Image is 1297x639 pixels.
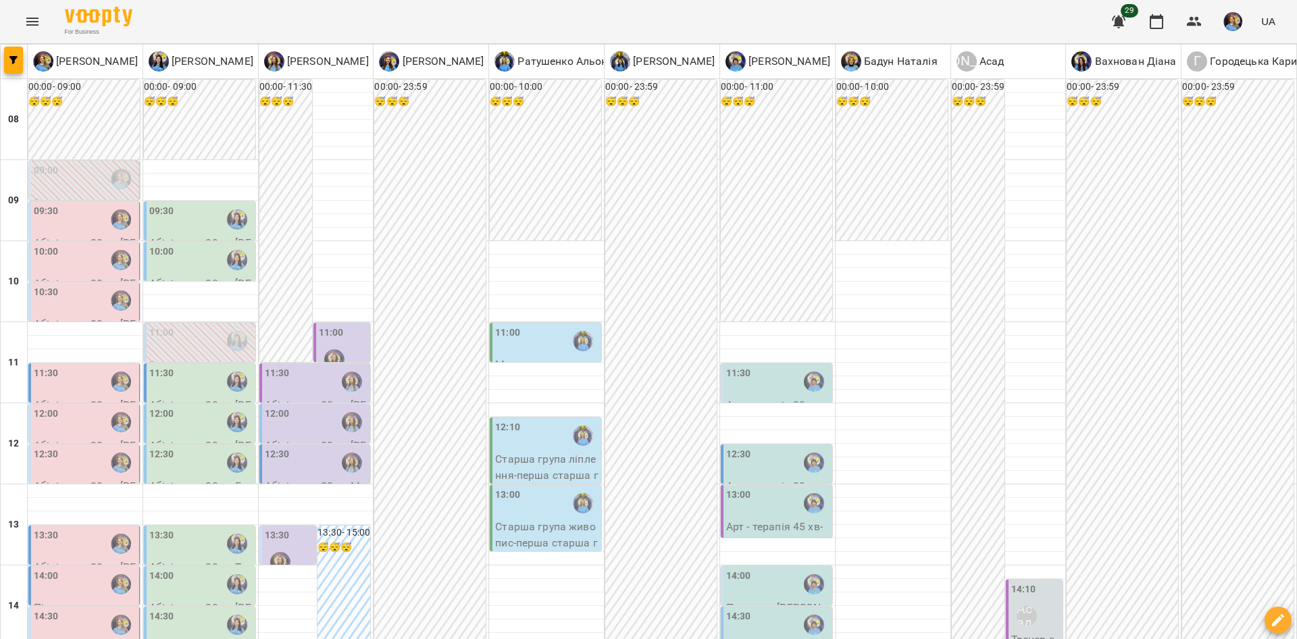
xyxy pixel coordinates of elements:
[33,51,138,72] a: П [PERSON_NAME]
[8,112,19,127] h6: 08
[33,51,138,72] div: Позднякова Анастасія
[227,615,247,635] img: Базілєва Катерина
[34,276,136,307] p: Абілітолог 30 хв - [PERSON_NAME]
[28,95,140,109] h6: 😴😴😴
[33,51,53,72] img: П
[495,519,599,567] p: Старша група живопис - перша старша група з живопису
[227,534,247,554] img: Базілєва Катерина
[399,53,484,70] p: [PERSON_NAME]
[265,478,368,510] p: Абілітолог 30 хв - Мулявка Тімур
[1256,9,1281,34] button: UA
[1071,51,1092,72] img: В
[573,426,593,446] img: Ратушенко Альона
[726,600,830,632] p: Психолог - [PERSON_NAME]
[1017,606,1037,626] div: Асад
[957,51,1004,72] div: Асад
[726,447,751,462] label: 12:30
[264,51,369,72] a: К [PERSON_NAME]
[111,372,131,392] img: Позднякова Анастасія
[841,51,938,72] a: Б Бадун Наталія
[144,95,255,109] h6: 😴😴😴
[149,569,174,584] label: 14:00
[149,51,253,72] div: Базілєва Катерина
[149,528,174,543] label: 13:30
[804,574,824,594] div: Чирва Юлія
[957,51,977,72] div: [PERSON_NAME]
[34,569,59,584] label: 14:00
[34,285,59,300] label: 10:30
[149,357,253,373] p: 0
[573,493,593,513] img: Ратушенко Альона
[610,51,630,72] img: С
[746,53,830,70] p: [PERSON_NAME]
[227,250,247,270] img: Базілєва Катерина
[111,250,131,270] img: Позднякова Анастасія
[494,51,614,72] a: Р Ратушенко Альона
[1182,80,1294,95] h6: 00:00 - 23:59
[28,80,140,95] h6: 00:00 - 09:00
[726,51,830,72] div: Чирва Юлія
[324,349,345,369] img: Казимирів Тетяна
[374,95,486,109] h6: 😴😴😴
[1071,51,1176,72] a: В Вахнован Діана
[169,53,253,70] p: [PERSON_NAME]
[610,51,715,72] div: Свириденко Аня
[8,355,19,370] h6: 11
[227,453,247,473] img: Базілєва Катерина
[374,80,486,95] h6: 00:00 - 23:59
[495,357,599,405] p: Молодша група живопис - молодша група живопис
[8,598,19,613] h6: 14
[149,245,174,259] label: 10:00
[149,407,174,421] label: 12:00
[1071,51,1176,72] div: Вахнован Діана
[34,397,136,429] p: Абілітолог 30 хв - [PERSON_NAME]
[149,51,253,72] a: Б [PERSON_NAME]
[149,559,253,591] p: Абілітолог 30 хв - Тур Артем
[342,372,362,392] img: Казимирів Тетяна
[515,53,614,70] p: Ратушенко Альона
[342,453,362,473] div: Казимирів Тетяна
[284,53,369,70] p: [PERSON_NAME]
[610,51,715,72] a: С [PERSON_NAME]
[65,28,132,36] span: For Business
[804,615,824,635] img: Чирва Юлія
[149,609,174,624] label: 14:30
[726,478,830,510] p: Арт - терапія 30 хв - [PERSON_NAME]
[726,569,751,584] label: 14:00
[804,493,824,513] img: Чирва Юлія
[1011,582,1036,597] label: 14:10
[1092,53,1176,70] p: Вахнован Діана
[227,372,247,392] img: Базілєва Катерина
[111,169,131,189] img: Позднякова Анастасія
[721,80,832,95] h6: 00:00 - 11:00
[605,95,717,109] h6: 😴😴😴
[34,316,136,348] p: Абілітолог 30 хв - [PERSON_NAME]
[494,51,614,72] div: Ратушенко Альона
[726,366,751,381] label: 11:30
[317,526,370,540] h6: 13:30 - 15:00
[259,80,312,95] h6: 00:00 - 11:30
[977,53,1004,70] p: Асад
[111,615,131,635] div: Позднякова Анастасія
[34,447,59,462] label: 12:30
[16,5,49,38] button: Menu
[111,412,131,432] img: Позднякова Анастасія
[804,372,824,392] img: Чирва Юлія
[149,326,174,340] label: 11:00
[957,51,1004,72] a: [PERSON_NAME] Асад
[726,397,830,429] p: Арт - терапія 30 хв - [PERSON_NAME]
[149,478,253,510] p: Абілітолог 30 хв - Галаган Маргарита
[379,51,399,72] img: І
[861,53,938,70] p: Бадун Наталія
[149,204,174,219] label: 09:30
[34,438,136,469] p: Абілітолог 30 хв - [PERSON_NAME]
